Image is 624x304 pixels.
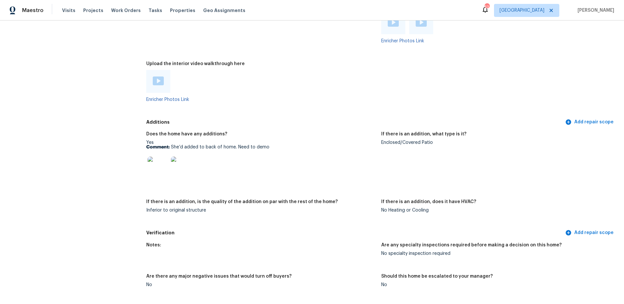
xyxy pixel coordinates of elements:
[381,208,611,213] div: No Heating or Cooling
[146,62,245,66] h5: Upload the interior video walkthrough here
[146,132,227,136] h5: Does the home have any additions?
[146,208,376,213] div: Inferior to original structure
[381,274,493,279] h5: Should this home be escalated to your manager?
[146,243,161,247] h5: Notes:
[153,76,164,85] img: Play Video
[203,7,245,14] span: Geo Assignments
[416,18,427,27] img: Play Video
[146,145,170,149] b: Comment:
[111,7,141,14] span: Work Orders
[381,200,476,204] h5: If there is an addition, does it have HVAC?
[381,132,466,136] h5: If there is an addition, what type is it?
[146,200,338,204] h5: If there is an addition, is the quality of the addition on par with the rest of the home?
[564,116,616,128] button: Add repair scope
[146,145,376,149] p: She’d added to back of home. Need to demo
[566,118,614,126] span: Add repair scope
[146,97,189,102] a: Enricher Photos Link
[146,274,292,279] h5: Are there any major negative issues that would turn off buyers?
[566,229,614,237] span: Add repair scope
[381,251,611,256] div: No specialty inspection required
[381,140,611,145] div: Enclosed/Covered Patio
[500,7,544,14] span: [GEOGRAPHIC_DATA]
[146,140,376,181] div: Yes
[62,7,75,14] span: Visits
[146,283,376,287] div: No
[485,4,489,10] div: 52
[564,227,616,239] button: Add repair scope
[153,76,164,86] a: Play Video
[170,7,195,14] span: Properties
[575,7,614,14] span: [PERSON_NAME]
[388,18,399,27] img: Play Video
[381,283,611,287] div: No
[146,229,564,236] h5: Verification
[22,7,44,14] span: Maestro
[416,18,427,28] a: Play Video
[149,8,162,13] span: Tasks
[381,243,562,247] h5: Are any specialty inspections required before making a decision on this home?
[388,18,399,28] a: Play Video
[146,119,564,126] h5: Additions
[381,39,424,43] a: Enricher Photos Link
[83,7,103,14] span: Projects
